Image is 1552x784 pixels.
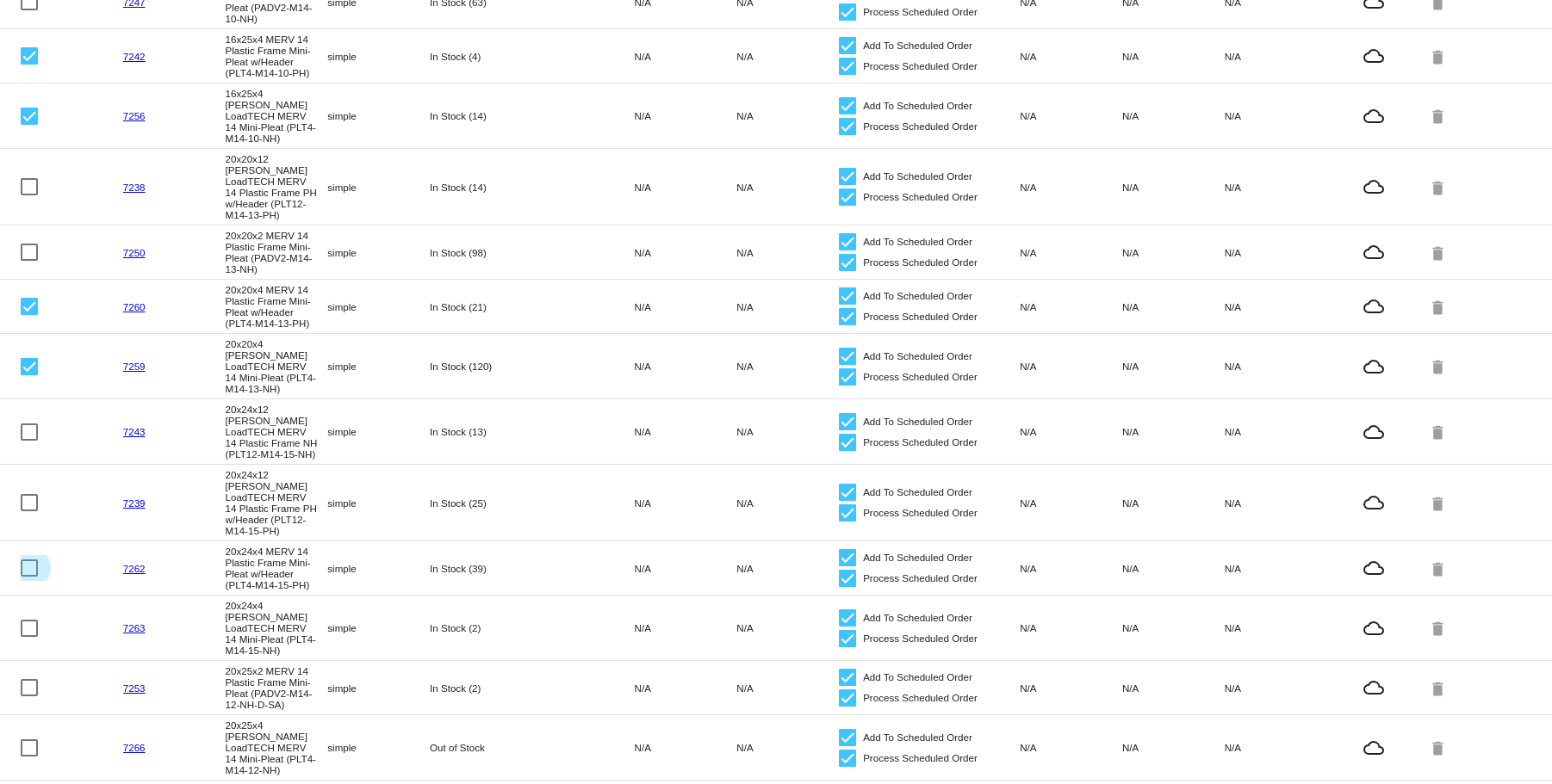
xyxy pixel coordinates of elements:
mat-cell: Out of Stock [430,738,532,757]
mat-cell: N/A [1225,243,1327,262]
mat-icon: delete [1429,614,1450,641]
mat-icon: cloud_queue [1326,356,1420,377]
mat-cell: In Stock (21) [430,297,532,317]
mat-cell: N/A [1020,422,1122,441]
mat-cell: simple [327,493,430,513]
mat-cell: N/A [635,356,737,376]
mat-cell: N/A [1020,106,1122,126]
mat-icon: delete [1429,293,1450,320]
span: Process Scheduled Order [863,2,978,22]
mat-icon: delete [1429,353,1450,380]
span: Process Scheduled Order [863,628,978,649]
a: 7266 [123,742,146,753]
mat-cell: N/A [635,618,737,638]
span: Process Scheduled Order [863,367,978,387]
mat-cell: N/A [1225,618,1327,638]
mat-cell: N/A [1020,243,1122,262]
a: 7256 [123,110,146,121]
a: 7242 [123,51,146,62]
mat-cell: In Stock (2) [430,618,532,638]
mat-cell: In Stock (4) [430,46,532,66]
a: 7253 [123,682,146,694]
mat-cell: N/A [1225,559,1327,578]
mat-cell: 20x20x4 [PERSON_NAME] LoadTECH MERV 14 Mini-Pleat (PLT4-M14-13-NH) [226,334,328,398]
mat-cell: N/A [736,356,839,376]
span: Process Scheduled Order [863,306,978,327]
a: 7238 [123,182,146,193]
mat-cell: N/A [1122,422,1225,441]
mat-icon: cloud_queue [1326,618,1420,639]
mat-cell: N/A [1225,356,1327,376]
span: Add To Scheduled Order [863,482,972,503]
mat-cell: N/A [1122,106,1225,126]
mat-cell: In Stock (39) [430,559,532,578]
mat-cell: simple [327,559,430,578]
mat-cell: N/A [635,738,737,757]
mat-icon: delete [1429,43,1450,70]
mat-icon: cloud_queue [1326,677,1420,698]
mat-cell: 20x24x4 MERV 14 Plastic Frame Mini-Pleat w/Header (PLT4-M14-15-PH) [226,541,328,595]
a: 7260 [123,301,146,312]
mat-cell: N/A [1020,738,1122,757]
a: 7250 [123,247,146,258]
mat-cell: N/A [635,106,737,126]
span: Process Scheduled Order [863,187,978,207]
mat-cell: 20x20x2 MERV 14 Plastic Frame Mini-Pleat (PADV2-M14-13-NH) [226,225,328,279]
mat-cell: simple [327,738,430,757]
mat-cell: N/A [1122,177,1225,197]
mat-cell: N/A [635,678,737,698]
mat-cell: In Stock (120) [430,356,532,376]
mat-cell: N/A [1225,297,1327,317]
mat-icon: cloud_queue [1326,492,1420,513]
mat-cell: N/A [1020,559,1122,578]
mat-cell: In Stock (2) [430,678,532,698]
span: Add To Scheduled Order [863,727,972,748]
mat-cell: In Stock (14) [430,177,532,197]
mat-icon: cloud_queue [1326,738,1420,758]
span: Process Scheduled Order [863,568,978,589]
span: Process Scheduled Order [863,748,978,769]
span: Process Scheduled Order [863,252,978,273]
mat-cell: In Stock (13) [430,422,532,441]
mat-cell: In Stock (14) [430,106,532,126]
mat-cell: N/A [736,243,839,262]
mat-icon: delete [1429,174,1450,201]
span: Add To Scheduled Order [863,411,972,432]
a: 7239 [123,497,146,509]
mat-cell: simple [327,46,430,66]
span: Process Scheduled Order [863,503,978,523]
mat-cell: 20x20x12 [PERSON_NAME] LoadTECH MERV 14 Plastic Frame PH w/Header (PLT12-M14-13-PH) [226,149,328,225]
mat-icon: cloud_queue [1326,242,1420,262]
mat-cell: N/A [736,46,839,66]
a: 7263 [123,622,146,633]
mat-cell: N/A [1225,493,1327,513]
mat-cell: 20x24x4 [PERSON_NAME] LoadTECH MERV 14 Mini-Pleat (PLT4-M14-15-NH) [226,596,328,660]
mat-cell: 16x25x4 [PERSON_NAME] LoadTECH MERV 14 Mini-Pleat (PLT4-M14-10-NH) [226,83,328,148]
mat-cell: N/A [1225,422,1327,441]
mat-icon: delete [1429,555,1450,582]
mat-cell: N/A [1225,678,1327,698]
mat-icon: cloud_queue [1326,558,1420,578]
span: Add To Scheduled Order [863,667,972,688]
mat-cell: N/A [736,678,839,698]
mat-cell: 20x25x2 MERV 14 Plastic Frame Mini-Pleat (PADV2-M14-12-NH-D-SA) [226,661,328,714]
mat-icon: delete [1429,675,1450,701]
mat-cell: N/A [1122,618,1225,638]
mat-cell: N/A [1020,618,1122,638]
mat-cell: N/A [1122,738,1225,757]
mat-cell: N/A [635,297,737,317]
mat-cell: In Stock (98) [430,243,532,262]
mat-cell: N/A [736,422,839,441]
mat-icon: cloud_queue [1326,46,1420,66]
mat-cell: N/A [635,493,737,513]
mat-cell: N/A [1020,177,1122,197]
mat-cell: N/A [736,177,839,197]
mat-cell: N/A [1122,297,1225,317]
mat-icon: cloud_queue [1326,106,1420,127]
mat-cell: 20x25x4 [PERSON_NAME] LoadTECH MERV 14 Mini-Pleat (PLT4-M14-12-NH) [226,715,328,780]
span: Add To Scheduled Order [863,286,972,306]
span: Process Scheduled Order [863,688,978,708]
mat-icon: cloud_queue [1326,176,1420,197]
mat-icon: delete [1429,734,1450,761]
span: Add To Scheduled Order [863,547,972,568]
